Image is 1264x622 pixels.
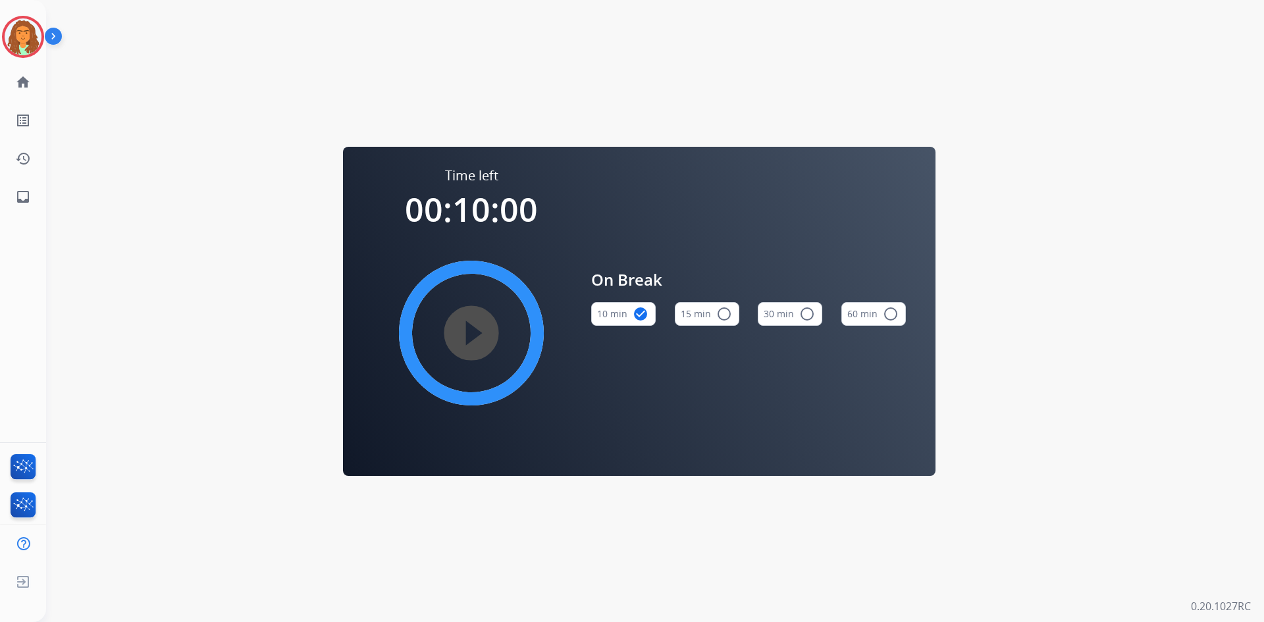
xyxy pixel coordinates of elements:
span: On Break [591,268,906,292]
mat-icon: history [15,151,31,167]
button: 15 min [675,302,739,326]
mat-icon: radio_button_unchecked [716,306,732,322]
mat-icon: home [15,74,31,90]
mat-icon: radio_button_unchecked [883,306,899,322]
button: 10 min [591,302,656,326]
span: 00:10:00 [405,187,538,232]
span: Time left [445,167,498,185]
button: 60 min [841,302,906,326]
button: 30 min [758,302,822,326]
mat-icon: list_alt [15,113,31,128]
img: avatar [5,18,41,55]
mat-icon: check_circle [633,306,648,322]
mat-icon: radio_button_unchecked [799,306,815,322]
mat-icon: play_circle_filled [463,325,479,341]
mat-icon: inbox [15,189,31,205]
p: 0.20.1027RC [1191,598,1251,614]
